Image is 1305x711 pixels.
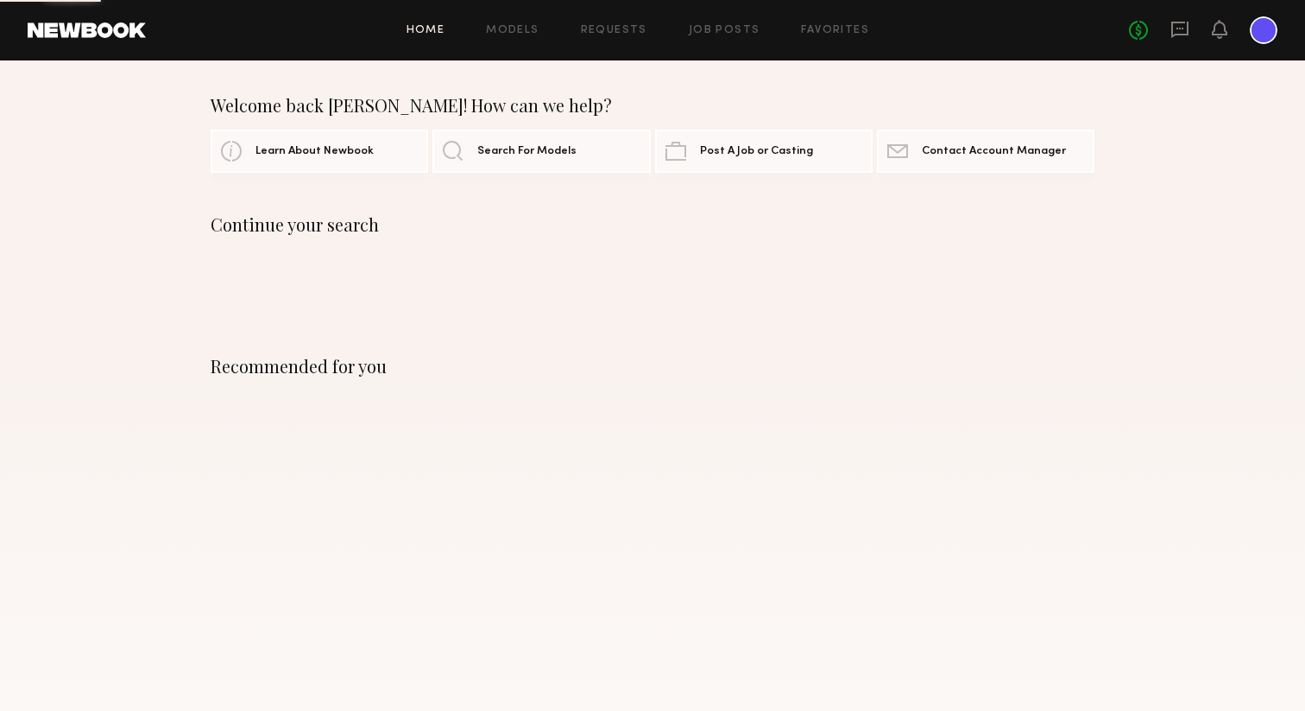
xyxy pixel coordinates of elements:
[486,25,539,36] a: Models
[689,25,760,36] a: Job Posts
[477,146,577,157] span: Search For Models
[655,130,873,173] a: Post A Job or Casting
[211,356,1094,377] div: Recommended for you
[432,130,650,173] a: Search For Models
[922,146,1066,157] span: Contact Account Manager
[255,146,374,157] span: Learn About Newbook
[407,25,445,36] a: Home
[700,146,813,157] span: Post A Job or Casting
[211,130,428,173] a: Learn About Newbook
[211,214,1094,235] div: Continue your search
[211,95,1094,116] div: Welcome back [PERSON_NAME]! How can we help?
[877,130,1094,173] a: Contact Account Manager
[581,25,647,36] a: Requests
[801,25,869,36] a: Favorites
